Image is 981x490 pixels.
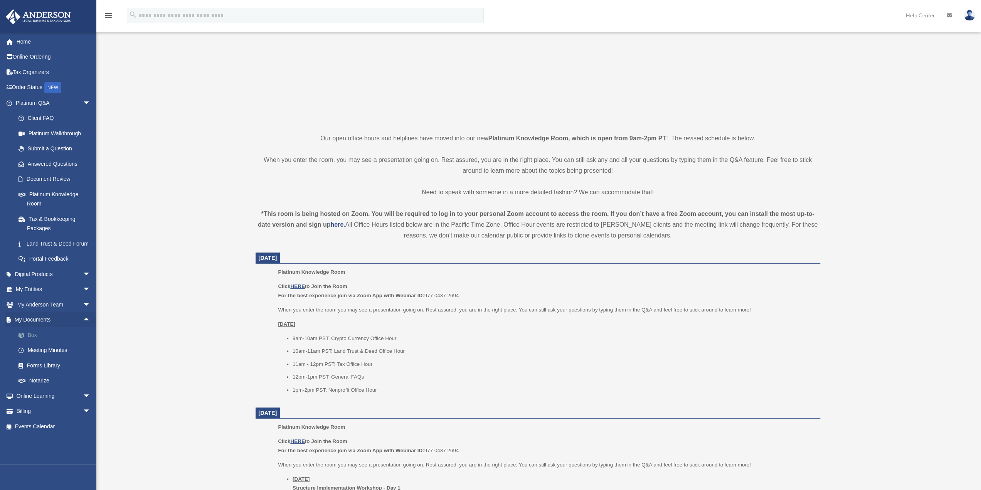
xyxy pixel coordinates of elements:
[256,155,820,176] p: When you enter the room, you may see a presentation going on. Rest assured, you are in the right ...
[5,64,102,80] a: Tax Organizers
[5,388,102,404] a: Online Learningarrow_drop_down
[293,476,310,482] u: [DATE]
[83,388,98,404] span: arrow_drop_down
[11,141,102,157] a: Submit a Question
[5,95,102,111] a: Platinum Q&Aarrow_drop_down
[258,210,814,228] strong: *This room is being hosted on Zoom. You will be required to log in to your personal Zoom account ...
[278,283,347,289] b: Click to Join the Room
[11,373,102,389] a: Notarize
[5,282,102,297] a: My Entitiesarrow_drop_down
[293,372,815,382] li: 12pm-1pm PST: General FAQs
[5,297,102,312] a: My Anderson Teamarrow_drop_down
[83,312,98,328] span: arrow_drop_up
[278,448,424,453] b: For the best experience join via Zoom App with Webinar ID:
[278,424,345,430] span: Platinum Knowledge Room
[11,111,102,126] a: Client FAQ
[278,269,345,275] span: Platinum Knowledge Room
[5,266,102,282] a: Digital Productsarrow_drop_down
[256,187,820,198] p: Need to speak with someone in a more detailed fashion? We can accommodate that!
[83,282,98,298] span: arrow_drop_down
[293,360,815,369] li: 11am - 12pm PST: Tax Office Hour
[11,172,102,187] a: Document Review
[5,49,102,65] a: Online Ordering
[11,236,102,251] a: Land Trust & Deed Forum
[5,312,102,328] a: My Documentsarrow_drop_up
[11,358,102,373] a: Forms Library
[278,321,295,327] u: [DATE]
[278,460,814,470] p: When you enter the room you may see a presentation going on. Rest assured, you are in the right p...
[83,266,98,282] span: arrow_drop_down
[11,126,102,141] a: Platinum Walkthrough
[278,282,814,300] p: 977 0437 2694
[83,404,98,419] span: arrow_drop_down
[11,156,102,172] a: Answered Questions
[256,209,820,241] div: All Office Hours listed below are in the Pacific Time Zone. Office Hour events are restricted to ...
[343,221,345,228] strong: .
[278,305,814,315] p: When you enter the room you may see a presentation going on. Rest assured, you are in the right p...
[293,334,815,343] li: 9am-10am PST: Crypto Currency Office Hour
[5,80,102,96] a: Order StatusNEW
[11,327,102,343] a: Box
[11,343,102,358] a: Meeting Minutes
[278,438,347,444] b: Click to Join the Room
[278,293,424,298] b: For the best experience join via Zoom App with Webinar ID:
[293,386,815,395] li: 1pm-2pm PST: Nonprofit Office Hour
[290,438,305,444] a: HERE
[11,211,102,236] a: Tax & Bookkeeping Packages
[104,11,113,20] i: menu
[5,34,102,49] a: Home
[3,9,73,24] img: Anderson Advisors Platinum Portal
[488,135,666,141] strong: Platinum Knowledge Room, which is open from 9am-2pm PT
[964,10,975,21] img: User Pic
[259,410,277,416] span: [DATE]
[293,347,815,356] li: 10am-11am PST: Land Trust & Deed Office Hour
[290,283,305,289] a: HERE
[5,404,102,419] a: Billingarrow_drop_down
[256,133,820,144] p: Our open office hours and helplines have moved into our new ! The revised schedule is below.
[5,419,102,434] a: Events Calendar
[104,13,113,20] a: menu
[11,251,102,267] a: Portal Feedback
[83,95,98,111] span: arrow_drop_down
[330,221,343,228] a: here
[11,187,98,211] a: Platinum Knowledge Room
[44,82,61,93] div: NEW
[129,10,137,19] i: search
[83,297,98,313] span: arrow_drop_down
[278,437,814,455] p: 977 0437 2694
[259,255,277,261] span: [DATE]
